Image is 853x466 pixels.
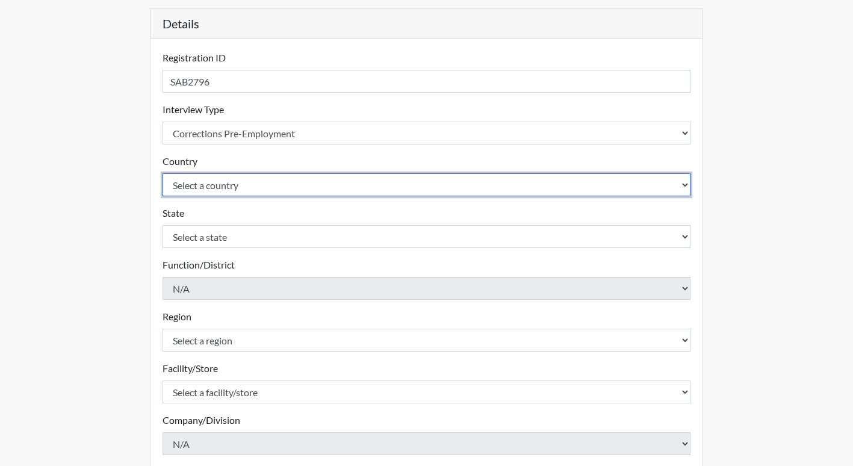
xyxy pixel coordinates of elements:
label: Function/District [163,258,235,272]
input: Insert a Registration ID, which needs to be a unique alphanumeric value for each interviewee [163,70,691,93]
label: Region [163,309,191,324]
label: Facility/Store [163,361,218,376]
label: State [163,206,184,220]
h5: Details [150,9,703,39]
label: Interview Type [163,102,224,117]
label: Company/Division [163,413,240,427]
label: Country [163,154,197,169]
label: Registration ID [163,51,226,65]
